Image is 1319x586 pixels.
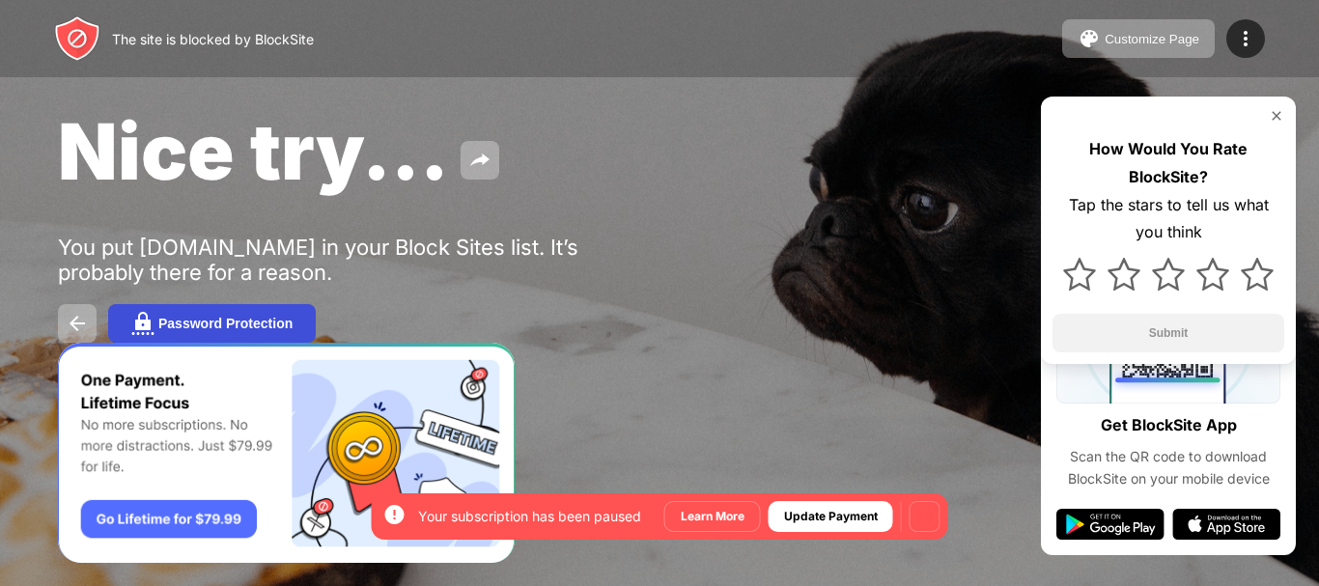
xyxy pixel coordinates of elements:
[784,507,878,526] div: Update Payment
[1105,32,1199,46] div: Customize Page
[681,507,744,526] div: Learn More
[1056,446,1280,489] div: Scan the QR code to download BlockSite on your mobile device
[54,15,100,62] img: header-logo.svg
[1052,191,1284,247] div: Tap the stars to tell us what you think
[58,104,449,198] span: Nice try...
[1234,27,1257,50] img: menu-icon.svg
[1078,27,1101,50] img: pallet.svg
[58,235,655,285] div: You put [DOMAIN_NAME] in your Block Sites list. It’s probably there for a reason.
[1152,258,1185,291] img: star.svg
[1056,509,1165,540] img: google-play.svg
[66,312,89,335] img: back.svg
[158,316,293,331] div: Password Protection
[468,149,491,172] img: share.svg
[58,343,515,564] iframe: Banner
[1063,258,1096,291] img: star.svg
[1269,108,1284,124] img: rate-us-close.svg
[108,304,316,343] button: Password Protection
[1241,258,1274,291] img: star.svg
[418,507,641,526] div: Your subscription has been paused
[112,31,314,47] div: The site is blocked by BlockSite
[1196,258,1229,291] img: star.svg
[383,503,407,526] img: error-circle-white.svg
[1108,258,1140,291] img: star.svg
[131,312,154,335] img: password.svg
[1052,314,1284,352] button: Submit
[1172,509,1280,540] img: app-store.svg
[1062,19,1215,58] button: Customize Page
[1052,135,1284,191] div: How Would You Rate BlockSite?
